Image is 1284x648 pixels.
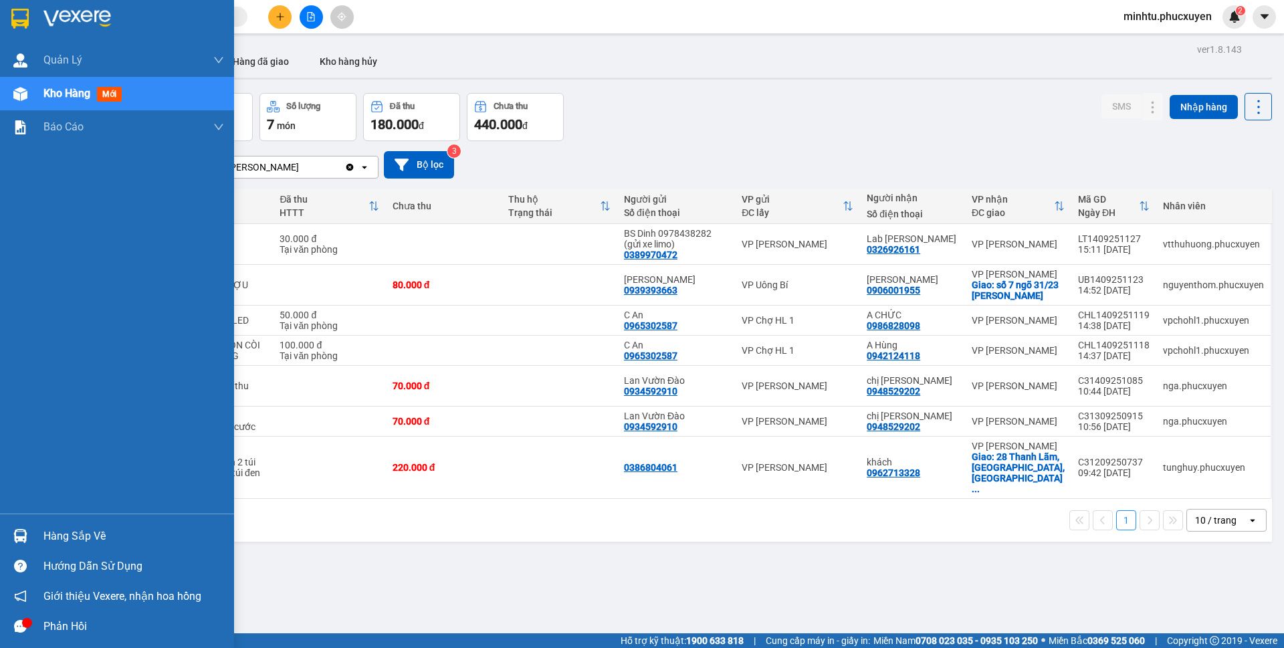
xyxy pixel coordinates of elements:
[280,244,379,255] div: Tại văn phòng
[280,310,379,320] div: 50.000 đ
[1078,386,1150,397] div: 10:44 [DATE]
[306,12,316,21] span: file-add
[867,411,958,421] div: chị Vân Anh
[867,421,920,432] div: 0948529202
[370,116,419,132] span: 180.000
[508,207,600,218] div: Trạng thái
[1163,381,1264,391] div: nga.phucxuyen
[742,280,853,290] div: VP Uông Bí
[972,194,1054,205] div: VP nhận
[213,122,224,132] span: down
[624,411,728,421] div: Lan Vườn Đào
[280,320,379,331] div: Tại văn phòng
[43,526,224,546] div: Hàng sắp về
[393,201,495,211] div: Chưa thu
[867,244,920,255] div: 0326926161
[14,560,27,572] span: question-circle
[276,12,285,21] span: plus
[972,280,1065,301] div: Giao: số 7 ngõ 31/23 nguyễn cao
[14,620,27,633] span: message
[867,457,958,467] div: khách
[393,280,495,290] div: 80.000 đ
[867,285,920,296] div: 0906001955
[972,441,1065,451] div: VP [PERSON_NAME]
[873,633,1038,648] span: Miền Nam
[1197,42,1242,57] div: ver 1.8.143
[624,375,728,386] div: Lan Vườn Đào
[43,118,84,135] span: Báo cáo
[359,162,370,173] svg: open
[742,462,853,473] div: VP [PERSON_NAME]
[1259,11,1271,23] span: caret-down
[390,102,415,111] div: Đã thu
[1078,285,1150,296] div: 14:52 [DATE]
[330,5,354,29] button: aim
[1078,274,1150,285] div: UB1409251123
[1163,462,1264,473] div: tunghuy.phucxuyen
[972,239,1065,249] div: VP [PERSON_NAME]
[624,228,728,249] div: BS Dinh 0978438282 (gửi xe limo)
[97,87,122,102] span: mới
[624,386,677,397] div: 0934592910
[384,151,454,179] button: Bộ lọc
[624,340,728,350] div: C An
[867,375,958,386] div: chị Vân Anh
[867,386,920,397] div: 0948529202
[742,315,853,326] div: VP Chợ HL 1
[300,5,323,29] button: file-add
[867,310,958,320] div: A CHỨC
[916,635,1038,646] strong: 0708 023 035 - 0935 103 250
[13,87,27,101] img: warehouse-icon
[972,451,1065,494] div: Giao: 28 Thanh Lãm, Phú Lâm, Hà Đông, Hà Nội, Việt Nam
[502,189,617,224] th: Toggle SortBy
[474,116,522,132] span: 440.000
[1087,635,1145,646] strong: 0369 525 060
[280,233,379,244] div: 30.000 đ
[867,209,958,219] div: Số điện thoại
[1253,5,1276,29] button: caret-down
[13,529,27,543] img: warehouse-icon
[972,269,1065,280] div: VP [PERSON_NAME]
[273,189,385,224] th: Toggle SortBy
[1078,350,1150,361] div: 14:37 [DATE]
[1078,194,1139,205] div: Mã GD
[1195,514,1237,527] div: 10 / trang
[267,116,274,132] span: 7
[621,633,744,648] span: Hỗ trợ kỹ thuật:
[43,87,90,100] span: Kho hàng
[363,93,460,141] button: Đã thu180.000đ
[867,233,958,244] div: Lab Khánh Linh
[867,320,920,331] div: 0986828098
[393,462,495,473] div: 220.000 đ
[300,160,302,174] input: Selected VP Minh Khai.
[344,162,355,173] svg: Clear value
[742,381,853,391] div: VP [PERSON_NAME]
[624,207,728,218] div: Số điện thoại
[222,45,300,78] button: Hàng đã giao
[965,189,1071,224] th: Toggle SortBy
[522,120,528,131] span: đ
[867,467,920,478] div: 0962713328
[1078,467,1150,478] div: 09:42 [DATE]
[1163,201,1264,211] div: Nhân viên
[280,350,379,361] div: Tại văn phòng
[624,285,677,296] div: 0939393663
[277,120,296,131] span: món
[972,381,1065,391] div: VP [PERSON_NAME]
[972,345,1065,356] div: VP [PERSON_NAME]
[1071,189,1156,224] th: Toggle SortBy
[972,483,980,494] span: ...
[742,239,853,249] div: VP [PERSON_NAME]
[1078,310,1150,320] div: CHL1409251119
[447,144,461,158] sup: 3
[259,93,356,141] button: Số lượng7món
[13,120,27,134] img: solution-icon
[742,194,843,205] div: VP gửi
[1210,636,1219,645] span: copyright
[742,207,843,218] div: ĐC lấy
[1078,244,1150,255] div: 15:11 [DATE]
[1228,11,1241,23] img: icon-new-feature
[1163,416,1264,427] div: nga.phucxuyen
[972,207,1054,218] div: ĐC giao
[742,416,853,427] div: VP [PERSON_NAME]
